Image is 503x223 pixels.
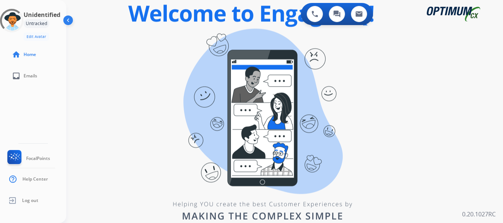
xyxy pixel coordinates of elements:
[12,72,21,80] mat-icon: inbox
[24,10,60,19] h3: Unidentified
[22,176,48,182] span: Help Center
[24,19,49,28] div: Untracked
[6,150,50,167] a: FocalPoints
[22,198,38,203] span: Log out
[24,73,37,79] span: Emails
[24,32,49,41] button: Edit Avatar
[12,50,21,59] mat-icon: home
[26,156,50,161] span: FocalPoints
[24,52,36,58] span: Home
[462,210,496,219] p: 0.20.1027RC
